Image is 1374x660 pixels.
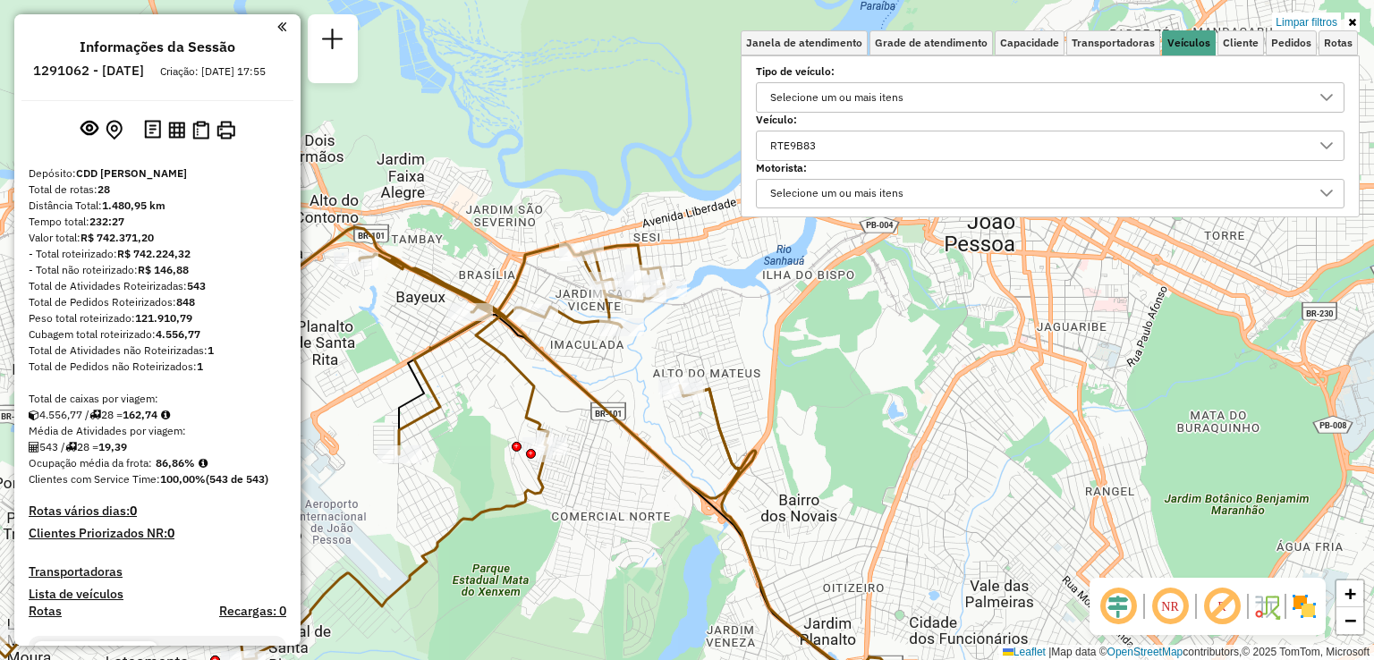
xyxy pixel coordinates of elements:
[1097,585,1140,628] span: Ocultar deslocamento
[29,407,286,423] div: 4.556,77 / 28 =
[89,410,101,420] i: Total de rotas
[756,160,1344,176] label: Motorista:
[315,21,351,62] a: Nova sessão e pesquisa
[33,63,144,79] h6: 1291062 - [DATE]
[1336,580,1363,607] a: Zoom in
[65,442,77,453] i: Total de rotas
[135,311,192,325] strong: 121.910,79
[208,343,214,357] strong: 1
[29,359,286,375] div: Total de Pedidos não Roteirizados:
[29,182,286,198] div: Total de rotas:
[138,263,189,276] strong: R$ 146,88
[130,503,137,519] strong: 0
[81,231,154,244] strong: R$ 742.371,20
[1149,585,1192,628] span: Ocultar NR
[156,456,195,470] strong: 86,86%
[29,472,160,486] span: Clientes com Service Time:
[29,198,286,214] div: Distância Total:
[29,456,152,470] span: Ocupação média da frota:
[189,117,213,143] button: Visualizar Romaneio
[102,116,126,144] button: Centralizar mapa no depósito ou ponto de apoio
[29,442,39,453] i: Total de Atividades
[161,410,170,420] i: Meta Caixas/viagem: 156,10 Diferença: 6,64
[29,410,39,420] i: Cubagem total roteirizado
[80,38,235,55] h4: Informações da Sessão
[165,117,189,141] button: Visualizar relatório de Roteirização
[1272,13,1341,32] a: Limpar filtros
[117,247,191,260] strong: R$ 742.224,32
[76,166,187,180] strong: CDD [PERSON_NAME]
[29,503,286,519] h4: Rotas vários dias:
[153,63,273,80] div: Criação: [DATE] 17:55
[1167,38,1210,48] span: Veículos
[29,214,286,230] div: Tempo total:
[1271,38,1311,48] span: Pedidos
[1200,585,1243,628] span: Exibir rótulo
[1072,38,1155,48] span: Transportadoras
[29,564,286,580] h4: Transportadoras
[29,310,286,326] div: Peso total roteirizado:
[746,38,862,48] span: Janela de atendimento
[1252,592,1281,621] img: Fluxo de ruas
[77,115,102,144] button: Exibir sessão original
[156,327,200,341] strong: 4.556,77
[1344,609,1356,631] span: −
[29,391,286,407] div: Total de caixas por viagem:
[29,587,286,602] h4: Lista de veículos
[187,279,206,292] strong: 543
[160,472,206,486] strong: 100,00%
[29,526,286,541] h4: Clientes Priorizados NR:
[29,230,286,246] div: Valor total:
[1344,582,1356,605] span: +
[29,423,286,439] div: Média de Atividades por viagem:
[29,294,286,310] div: Total de Pedidos Roteirizados:
[1223,38,1259,48] span: Cliente
[206,472,268,486] strong: (543 de 543)
[176,295,195,309] strong: 848
[29,604,62,619] a: Rotas
[89,215,124,228] strong: 232:27
[98,182,110,196] strong: 28
[102,199,165,212] strong: 1.480,95 km
[1000,38,1059,48] span: Capacidade
[199,458,208,469] em: Média calculada utilizando a maior ocupação (%Peso ou %Cubagem) de cada rota da sessão. Rotas cro...
[29,326,286,343] div: Cubagem total roteirizado:
[1003,646,1046,658] a: Leaflet
[756,63,1344,80] label: Tipo de veículo:
[277,16,286,37] a: Clique aqui para minimizar o painel
[1290,592,1319,621] img: Exibir/Ocultar setores
[756,112,1344,128] label: Veículo:
[29,278,286,294] div: Total de Atividades Roteirizadas:
[29,439,286,455] div: 543 / 28 =
[764,83,910,112] div: Selecione um ou mais itens
[197,360,203,373] strong: 1
[764,131,822,160] div: RTE9B83
[29,343,286,359] div: Total de Atividades não Roteirizadas:
[1324,38,1353,48] span: Rotas
[875,38,988,48] span: Grade de atendimento
[1048,646,1051,658] span: |
[123,408,157,421] strong: 162,74
[29,246,286,262] div: - Total roteirizado:
[764,180,910,208] div: Selecione um ou mais itens
[998,645,1374,660] div: Map data © contributors,© 2025 TomTom, Microsoft
[98,440,127,453] strong: 19,39
[213,117,239,143] button: Imprimir Rotas
[1336,607,1363,634] a: Zoom out
[29,165,286,182] div: Depósito:
[140,116,165,144] button: Logs desbloquear sessão
[1344,13,1360,32] a: Ocultar filtros
[167,525,174,541] strong: 0
[1107,646,1183,658] a: OpenStreetMap
[219,604,286,619] h4: Recargas: 0
[29,262,286,278] div: - Total não roteirizado:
